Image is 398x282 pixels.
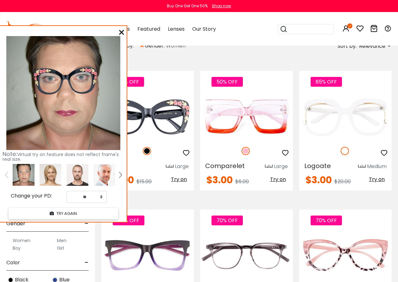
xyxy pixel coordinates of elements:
[168,25,185,33] span: Lenses
[13,244,21,252] label: Boy
[101,232,194,279] img: Purple Focal - TR ,Universal Bridge Fit
[167,3,208,9] div: Buy One Get One 50%
[143,147,151,155] img: Black
[139,40,145,52] span: ×
[200,94,293,140] img: Pink Comparelet - Plastic ,Universal Bridge Fit
[166,42,186,50] span: Women
[212,77,243,87] span: 50% OFF
[57,244,64,252] label: Girl
[137,25,160,33] span: Featured
[299,94,392,140] img: White Logoate - Plastic ,Universal Bridge Fit
[206,173,233,187] span: $3.00
[6,36,120,150] img: 249233.png
[6,21,58,37] img: abbeglasses.com
[311,216,342,225] span: 70% OFF
[136,178,152,185] span: $15.00
[9,208,118,219] button: TRY AGAIN
[338,42,357,50] span: Sort by:
[3,150,17,158] span: Note:
[212,3,231,9] div: Shop now
[299,232,392,279] img: Pink Sprent - Acetate ,Universal Bridge Fit
[274,163,288,170] div: Large
[175,163,189,170] div: Large
[192,25,216,33] span: Our Story
[367,163,387,170] div: Medium
[6,216,25,231] span: Gender
[113,216,144,225] span: 84% OFF
[358,164,366,169] img: size ruler
[268,175,288,184] button: Try on
[101,94,194,140] img: Black Brood - Acetate ,Universal Bridge Fit
[119,172,122,178] img: right.png
[334,178,351,185] span: $20.00
[85,216,89,231] span: -
[304,161,331,170] span: Logoate
[212,216,243,225] span: 70% OFF
[205,161,245,170] span: Comparelet
[235,178,249,185] span: $6.00
[200,232,293,279] img: Purple Zaire - TR ,Universal Bridge Fit
[171,176,187,183] span: Try on
[242,147,250,155] img: Pink
[169,175,189,184] button: Try on
[270,176,286,183] span: Try on
[6,255,20,270] span: Color
[93,164,115,186] img: tryonModel8.png
[359,41,385,52] span: Relevance
[166,164,174,169] img: size ruler
[367,175,387,184] button: Try on
[5,172,8,178] img: left.png
[113,77,144,87] span: 80% OFF
[3,151,119,162] span: Virtual try on feature does not reflect frame's real size.
[341,147,349,155] img: White
[57,237,66,244] label: Men
[40,164,61,186] img: tryonModel7.png
[311,77,342,87] span: 85% OFF
[13,164,35,186] img: 249233.png
[13,237,30,244] label: Women
[265,164,273,169] img: size ruler
[30,63,100,98] img: original.png
[369,176,385,183] span: Try on
[66,164,88,186] img: tryonModel5.png
[145,42,166,50] span: gender:
[306,173,332,187] span: $3.00
[85,255,89,270] span: -
[209,3,231,9] a: Shop now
